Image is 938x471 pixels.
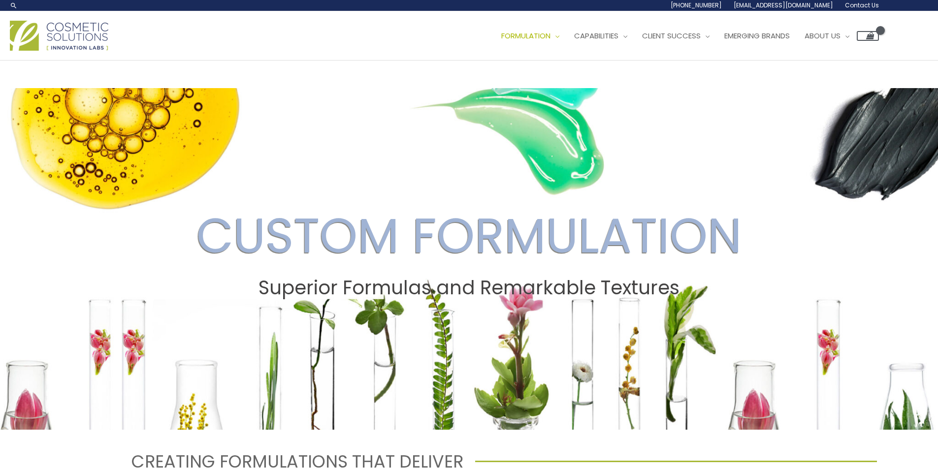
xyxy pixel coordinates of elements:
span: Emerging Brands [724,31,790,41]
span: About Us [805,31,841,41]
span: Contact Us [845,1,879,9]
a: Formulation [494,21,567,51]
span: Formulation [501,31,550,41]
nav: Site Navigation [486,21,879,51]
a: Capabilities [567,21,635,51]
a: About Us [797,21,857,51]
h2: CUSTOM FORMULATION [9,207,929,265]
a: View Shopping Cart, empty [857,31,879,41]
span: [EMAIL_ADDRESS][DOMAIN_NAME] [734,1,833,9]
img: Cosmetic Solutions Logo [10,21,108,51]
a: Emerging Brands [717,21,797,51]
span: [PHONE_NUMBER] [671,1,722,9]
a: Search icon link [10,1,18,9]
span: Capabilities [574,31,618,41]
h2: Superior Formulas and Remarkable Textures [9,277,929,299]
span: Client Success [642,31,701,41]
a: Client Success [635,21,717,51]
